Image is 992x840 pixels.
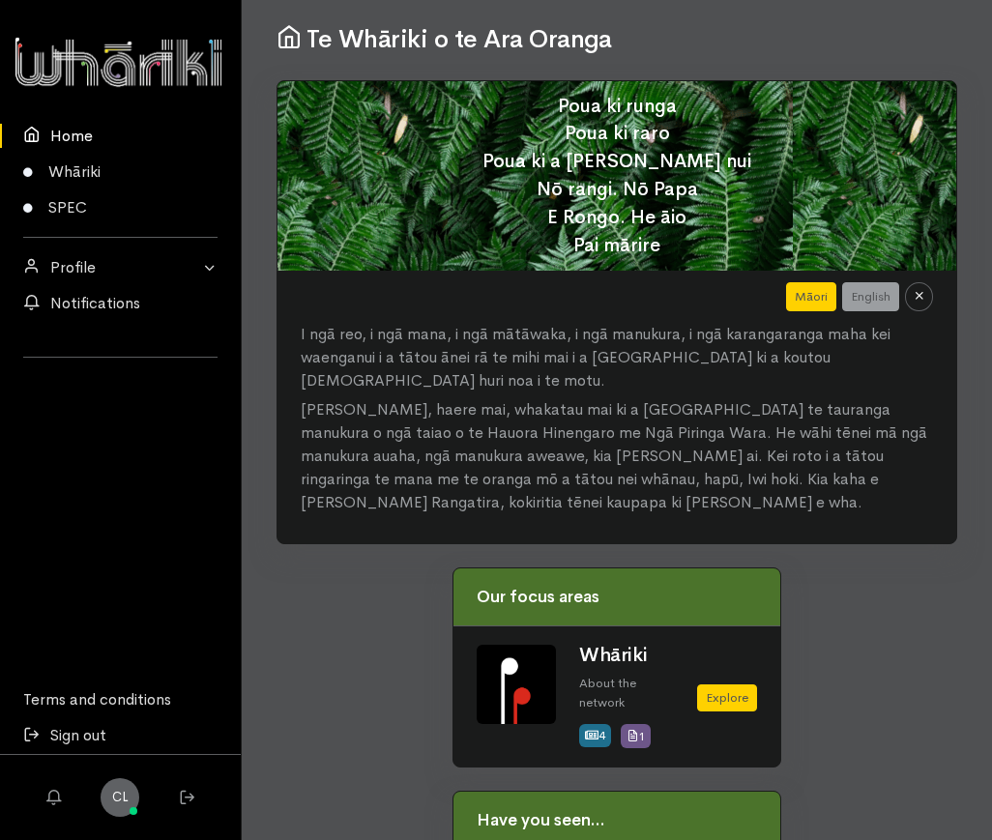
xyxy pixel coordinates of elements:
[842,282,899,311] button: English
[301,398,933,514] p: [PERSON_NAME], haere mai, whakatau mai ki a [GEOGRAPHIC_DATA] te tauranga manukura o ngā taiao o ...
[482,94,751,257] span: Poua ki runga Poua ki raro Poua ki a [PERSON_NAME] nui Nō rangi. Nō Papa E Rongo. He āio Pai mārire
[453,568,780,626] div: Our focus areas
[120,384,121,385] iframe: LinkedIn Embedded Content
[579,643,647,667] a: Whāriki
[301,323,933,392] p: I ngā reo, i ngā mana, i ngā mātāwaka, i ngā manukura, i ngā karangaranga maha kei waenganui i a ...
[786,282,836,311] button: Māori
[477,645,556,724] img: Whariki%20Icon_Icon_Tile.png
[277,23,957,54] h1: Te Whāriki o te Ara Oranga
[101,778,139,817] a: CL
[697,684,757,712] a: Explore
